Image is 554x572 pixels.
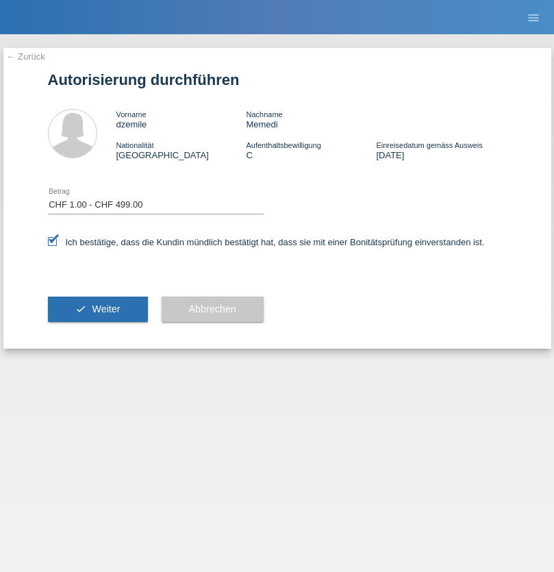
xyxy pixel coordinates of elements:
[527,11,540,25] i: menu
[116,110,147,119] span: Vorname
[48,297,148,323] button: check Weiter
[48,71,507,88] h1: Autorisierung durchführen
[376,140,506,160] div: [DATE]
[116,140,247,160] div: [GEOGRAPHIC_DATA]
[246,109,376,129] div: Memedi
[92,303,120,314] span: Weiter
[189,303,236,314] span: Abbrechen
[246,110,282,119] span: Nachname
[48,237,485,247] label: Ich bestätige, dass die Kundin mündlich bestätigt hat, dass sie mit einer Bonitätsprüfung einvers...
[116,109,247,129] div: dzemile
[246,141,320,149] span: Aufenthaltsbewilligung
[75,303,86,314] i: check
[116,141,154,149] span: Nationalität
[520,13,547,21] a: menu
[376,141,482,149] span: Einreisedatum gemäss Ausweis
[246,140,376,160] div: C
[162,297,264,323] button: Abbrechen
[7,51,45,62] a: ← Zurück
